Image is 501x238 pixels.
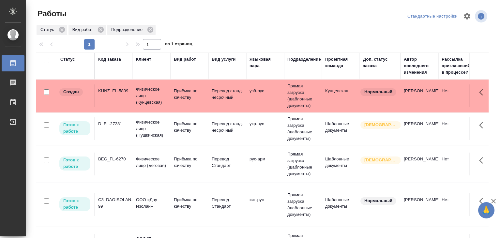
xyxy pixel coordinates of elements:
[284,80,322,112] td: Прямая загрузка (шаблонные документы)
[401,84,438,107] td: [PERSON_NAME]
[68,25,106,35] div: Вид работ
[36,8,67,19] span: Работы
[364,89,392,95] p: Нормальный
[174,156,205,169] p: Приёмка по качеству
[136,56,151,63] div: Клиент
[246,153,284,175] td: рус-арм
[475,117,491,133] button: Здесь прячутся важные кнопки
[59,197,91,212] div: Исполнитель может приступить к работе
[136,156,167,169] p: Физическое лицо (Беговая)
[364,198,392,204] p: Нормальный
[59,121,91,136] div: Исполнитель может приступить к работе
[284,188,322,221] td: Прямая загрузка (шаблонные документы)
[98,56,121,63] div: Код заказа
[212,88,243,101] p: Перевод станд. несрочный
[174,88,205,101] p: Приёмка по качеству
[475,84,491,100] button: Здесь прячутся важные кнопки
[165,40,192,50] span: из 1 страниц
[63,122,86,135] p: Готов к работе
[438,193,476,216] td: Нет
[59,88,91,97] div: Заказ еще не согласован с клиентом, искать исполнителей рано
[98,88,129,94] div: KUNZ_FL-5899
[442,56,473,76] div: Рассылка приглашений в процессе?
[364,122,397,128] p: [DEMOGRAPHIC_DATA]
[322,117,360,140] td: Шаблонные документы
[136,119,167,139] p: Физическое лицо (Пушкинская)
[404,56,435,76] div: Автор последнего изменения
[475,193,491,209] button: Здесь прячутся важные кнопки
[475,153,491,168] button: Здесь прячутся важные кнопки
[325,56,357,69] div: Проектная команда
[212,156,243,169] p: Перевод Стандарт
[406,11,459,22] div: split button
[212,197,243,210] p: Перевод Стандарт
[322,193,360,216] td: Шаблонные документы
[37,25,67,35] div: Статус
[174,56,196,63] div: Вид работ
[478,202,494,218] button: 🙏
[98,156,129,162] div: BEG_FL-6270
[401,153,438,175] td: [PERSON_NAME]
[459,8,475,24] span: Настроить таблицу
[63,89,79,95] p: Создан
[72,26,95,33] p: Вид работ
[60,56,75,63] div: Статус
[107,25,156,35] div: Подразделение
[438,117,476,140] td: Нет
[246,117,284,140] td: укр-рус
[174,197,205,210] p: Приёмка по качеству
[284,112,322,145] td: Прямая загрузка (шаблонные документы)
[212,56,236,63] div: Вид услуги
[40,26,56,33] p: Статус
[363,56,397,69] div: Доп. статус заказа
[475,10,489,22] span: Посмотреть информацию
[438,84,476,107] td: Нет
[98,197,129,210] div: C3_DAOISOLAN-99
[136,197,167,210] p: ООО «Дау Изолан»
[401,117,438,140] td: [PERSON_NAME]
[481,203,492,217] span: 🙏
[174,121,205,134] p: Приёмка по качеству
[136,86,167,106] p: Физическое лицо (Кунцевская)
[364,157,397,163] p: [DEMOGRAPHIC_DATA]
[287,56,321,63] div: Подразделение
[98,121,129,127] div: D_FL-27281
[322,153,360,175] td: Шаблонные документы
[246,193,284,216] td: кит-рус
[111,26,145,33] p: Подразделение
[59,156,91,171] div: Исполнитель может приступить к работе
[401,193,438,216] td: [PERSON_NAME]
[438,153,476,175] td: Нет
[63,198,86,211] p: Готов к работе
[63,157,86,170] p: Готов к работе
[250,56,281,69] div: Языковая пара
[246,84,284,107] td: узб-рус
[284,148,322,180] td: Прямая загрузка (шаблонные документы)
[322,84,360,107] td: Кунцевская
[212,121,243,134] p: Перевод станд. несрочный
